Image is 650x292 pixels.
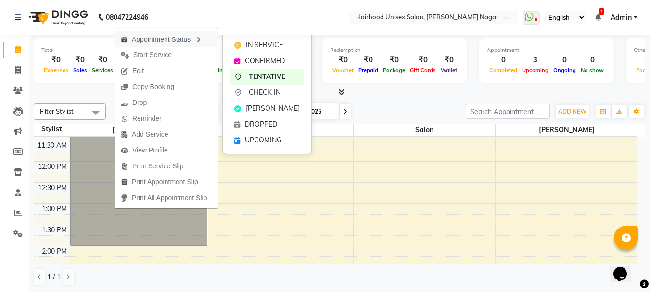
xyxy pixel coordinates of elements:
div: ₹0 [381,54,408,65]
div: 1:30 PM [40,225,69,235]
div: Stylist [34,124,69,134]
div: ₹0 [356,54,381,65]
div: Total [41,46,143,54]
div: ₹0 [330,54,356,65]
div: ₹0 [438,54,459,65]
span: Gift Cards [408,67,438,74]
div: 12:30 PM [36,183,69,193]
div: 12:00 PM [36,162,69,172]
span: TENTATIVE [249,72,285,82]
div: Appointment Status [115,31,218,47]
span: IN SERVICE [246,40,283,50]
span: 1 / 1 [47,272,61,282]
a: 2 [595,13,601,22]
span: Print Appointment Slip [132,177,198,187]
div: Redemption [330,46,459,54]
span: Print All Appointment Slip [132,193,207,203]
img: logo [25,4,90,31]
span: ADD NEW [558,108,586,115]
span: Today [221,104,245,119]
button: ADD NEW [556,105,589,118]
img: printapt.png [121,178,128,186]
div: 0 [578,54,606,65]
span: Reminder [132,114,162,124]
span: Filter Stylist [40,107,74,115]
div: ₹0 [41,54,71,65]
span: Expenses [41,67,71,74]
span: CONFIRMED [245,56,285,66]
span: Voucher [330,67,356,74]
div: 2:00 PM [40,246,69,256]
span: [PERSON_NAME] [496,124,637,136]
span: View Profile [132,145,168,155]
span: Salon [354,124,496,136]
span: CHECK IN [249,88,280,98]
span: Wallet [438,67,459,74]
span: Add Service [132,129,168,140]
div: 3 [520,54,551,65]
iframe: chat widget [610,254,640,282]
span: Print Service Slip [132,161,184,171]
div: 0 [487,54,520,65]
div: ₹0 [89,54,115,65]
span: Completed [487,67,520,74]
div: 11:30 AM [36,140,69,151]
span: Start Service [133,50,172,60]
div: 0 [551,54,578,65]
span: No show [578,67,606,74]
input: Search Appointment [466,104,550,119]
span: Drop [132,98,147,108]
b: 08047224946 [106,4,148,31]
div: Appointment [487,46,606,54]
img: apt_status.png [121,36,128,43]
div: ₹0 [71,54,89,65]
span: Services [89,67,115,74]
span: Edit [132,66,144,76]
img: add-service.png [121,131,128,138]
img: printall.png [121,194,128,202]
span: UPCOMING [245,135,281,145]
span: DROPPED [245,119,277,129]
span: [PERSON_NAME] [69,124,211,136]
span: Admin [611,13,632,23]
span: Upcoming [520,67,551,74]
span: 2 [599,8,604,15]
span: Prepaid [356,67,381,74]
span: Package [381,67,408,74]
span: Copy Booking [132,82,174,92]
span: Ongoing [551,67,578,74]
span: Sales [71,67,89,74]
div: 1:00 PM [40,204,69,214]
span: [PERSON_NAME] [246,103,300,114]
div: ₹0 [408,54,438,65]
